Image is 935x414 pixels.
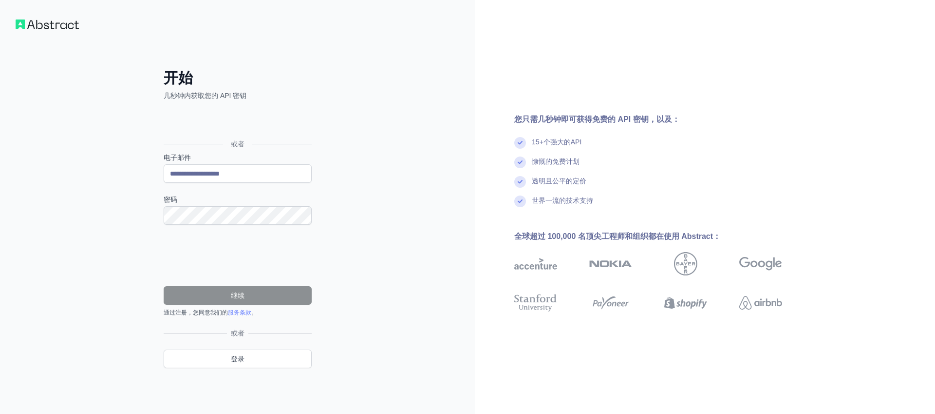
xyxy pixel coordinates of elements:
font: 登录 [231,355,244,363]
img: 谷歌 [739,252,782,276]
img: 派安盈 [589,292,632,314]
img: 复选标记 [514,157,526,168]
img: 埃森哲 [514,252,557,276]
img: 复选标记 [514,196,526,207]
iframe: 使用 Google 按钮登录 [159,111,315,133]
button: 继续 [164,286,312,305]
img: 诺基亚 [589,252,632,276]
font: 开始 [164,70,193,86]
font: 慷慨的免费计划 [532,158,580,165]
font: 透明且公平的定价 [532,177,586,185]
img: 爱彼迎 [739,292,782,314]
img: 工作流程 [16,20,79,29]
img: 复选标记 [514,176,526,188]
font: 或者 [231,329,244,337]
font: 。 [251,309,257,316]
font: 通过注册，您同意我们的 [164,309,228,316]
img: 斯坦福大学 [514,292,557,314]
font: 继续 [231,292,244,299]
img: 拜耳 [674,252,697,276]
font: 密码 [164,196,177,203]
font: 几秒钟内获取您的 API 密钥 [164,92,246,99]
img: 复选标记 [514,137,526,149]
font: 电子邮件 [164,154,191,161]
img: Shopify [664,292,707,314]
font: 15+个强大的API [532,138,581,146]
font: 世界一流的技术支持 [532,197,593,204]
font: 或者 [231,140,244,148]
a: 服务条款 [228,309,251,316]
font: 全球超过 100,000 名顶尖工程师和组织都在使用 Abstract： [514,232,721,240]
font: 您只需几秒钟即可获得免费的 API 密钥，以及： [514,115,680,123]
a: 登录 [164,350,312,368]
iframe: reCAPTCHA [164,237,312,275]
